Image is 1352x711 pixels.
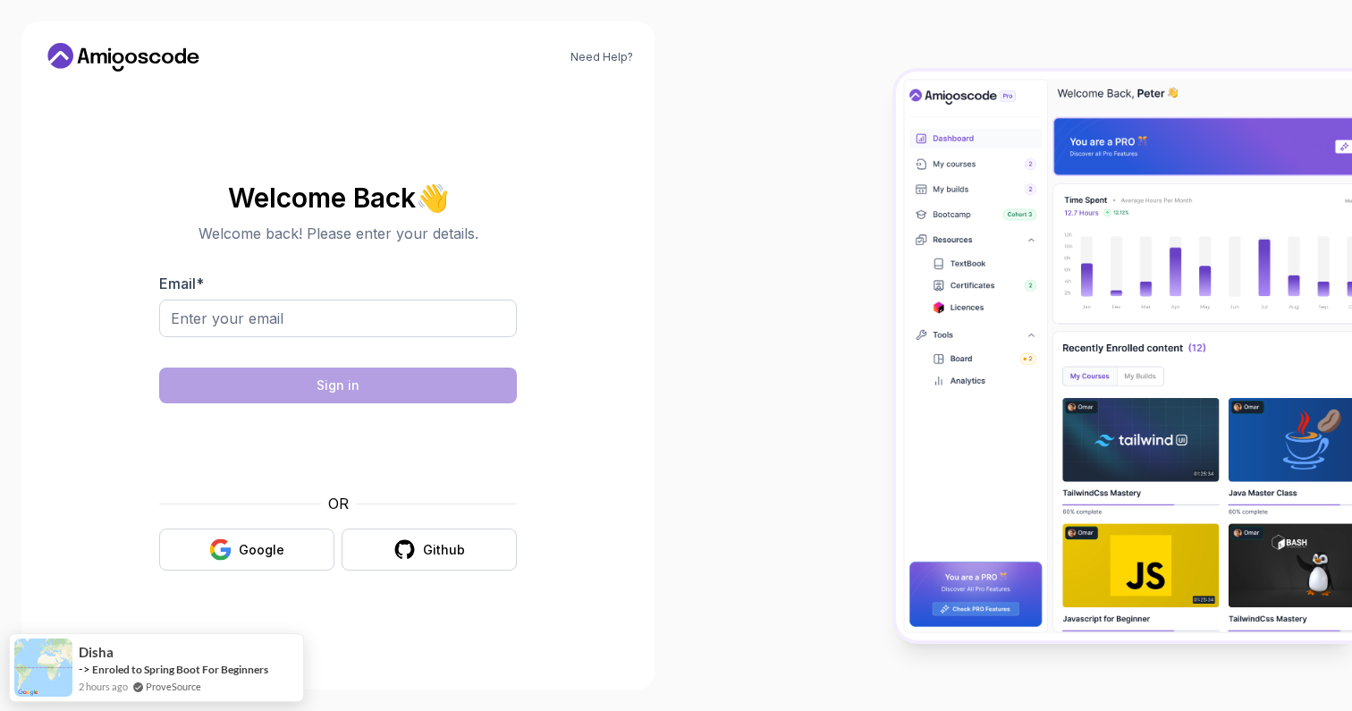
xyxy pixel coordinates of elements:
img: provesource social proof notification image [14,639,72,697]
a: Home link [43,43,204,72]
div: Google [239,541,284,559]
a: Need Help? [570,50,633,64]
a: ProveSource [146,679,201,694]
div: Sign in [317,377,359,394]
button: Github [342,529,517,571]
a: Enroled to Spring Boot For Beginners [92,663,268,676]
input: Enter your email [159,300,517,337]
span: Disha [79,645,114,660]
button: Sign in [159,368,517,403]
h2: Welcome Back [159,183,517,212]
p: OR [328,493,349,514]
iframe: Widget containing checkbox for hCaptcha security challenge [203,414,473,482]
p: Welcome back! Please enter your details. [159,223,517,244]
span: 👋 [413,179,453,216]
span: 2 hours ago [79,679,128,694]
span: -> [79,662,90,676]
img: Amigoscode Dashboard [896,72,1352,640]
label: Email * [159,275,204,292]
div: Github [423,541,465,559]
button: Google [159,529,334,571]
